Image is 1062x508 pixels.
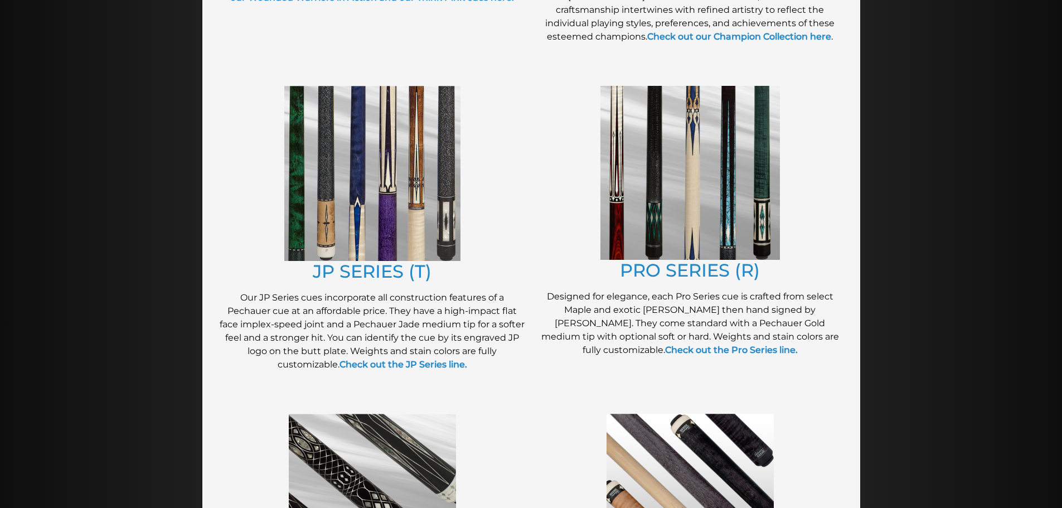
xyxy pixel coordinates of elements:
p: Designed for elegance, each Pro Series cue is crafted from select Maple and exotic [PERSON_NAME] ... [537,290,843,357]
a: Check out the Pro Series line. [665,345,798,355]
a: JP SERIES (T) [313,260,431,282]
p: Our JP Series cues incorporate all construction features of a Pechauer cue at an affordable price... [219,291,526,371]
a: Check out the JP Series line. [340,359,467,370]
a: Check out our Champion Collection here [647,31,831,42]
a: PRO SERIES (R) [620,259,760,281]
